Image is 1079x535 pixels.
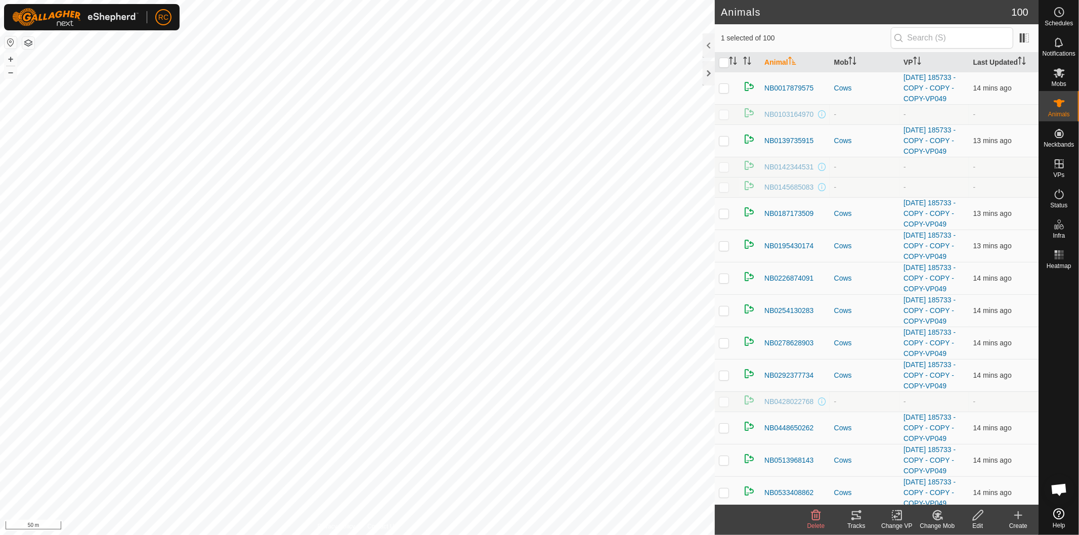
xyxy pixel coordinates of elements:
[743,159,755,171] img: returning on
[903,110,906,118] app-display-virtual-paddock-transition: -
[1044,474,1074,505] div: Open chat
[917,521,958,530] div: Change Mob
[1048,111,1070,117] span: Animals
[1018,58,1026,66] p-sorticon: Activate to sort
[903,296,956,325] a: [DATE] 185733 - COPY - COPY - COPY-VP049
[788,58,796,66] p-sorticon: Activate to sort
[5,66,17,78] button: –
[318,522,356,531] a: Privacy Policy
[764,83,813,94] span: NB0017879575
[721,33,891,43] span: 1 selected of 100
[903,73,956,103] a: [DATE] 185733 - COPY - COPY - COPY-VP049
[834,182,895,193] div: -
[903,263,956,293] a: [DATE] 185733 - COPY - COPY - COPY-VP049
[743,180,755,192] img: returning on
[877,521,917,530] div: Change VP
[973,183,976,191] span: -
[834,455,895,466] div: Cows
[973,137,1012,145] span: 22 Sept 2025, 5:26 am
[764,109,813,120] span: NB0103164970
[22,37,34,49] button: Map Layers
[764,455,813,466] span: NB0513968143
[760,53,830,72] th: Animal
[743,453,755,465] img: returning on
[834,370,895,381] div: Cows
[764,241,813,251] span: NB0195430174
[764,208,813,219] span: NB0187173509
[958,521,998,530] div: Edit
[1043,51,1075,57] span: Notifications
[973,306,1012,315] span: 22 Sept 2025, 5:25 am
[903,478,956,507] a: [DATE] 185733 - COPY - COPY - COPY-VP049
[998,521,1039,530] div: Create
[1053,172,1064,178] span: VPs
[1012,5,1028,20] span: 100
[743,335,755,347] img: returning on
[721,6,1012,18] h2: Animals
[834,423,895,433] div: Cows
[764,370,813,381] span: NB0292377734
[743,133,755,145] img: returning on
[903,163,906,171] app-display-virtual-paddock-transition: -
[1053,233,1065,239] span: Infra
[903,328,956,358] a: [DATE] 185733 - COPY - COPY - COPY-VP049
[834,109,895,120] div: -
[903,199,956,228] a: [DATE] 185733 - COPY - COPY - COPY-VP049
[973,339,1012,347] span: 22 Sept 2025, 5:25 am
[834,396,895,407] div: -
[743,238,755,250] img: returning on
[764,162,813,172] span: NB0142344531
[834,83,895,94] div: Cows
[834,136,895,146] div: Cows
[899,53,969,72] th: VP
[891,27,1013,49] input: Search (S)
[834,241,895,251] div: Cows
[1045,20,1073,26] span: Schedules
[764,136,813,146] span: NB0139735915
[158,12,168,23] span: RC
[903,397,906,406] app-display-virtual-paddock-transition: -
[1050,202,1067,208] span: Status
[764,423,813,433] span: NB0448650262
[973,371,1012,379] span: 22 Sept 2025, 5:25 am
[764,487,813,498] span: NB0533408862
[367,522,397,531] a: Contact Us
[743,58,751,66] p-sorticon: Activate to sort
[729,58,737,66] p-sorticon: Activate to sort
[1047,263,1071,269] span: Heatmap
[764,305,813,316] span: NB0254130283
[973,397,976,406] span: -
[903,413,956,442] a: [DATE] 185733 - COPY - COPY - COPY-VP049
[743,394,755,406] img: returning on
[973,242,1012,250] span: 22 Sept 2025, 5:26 am
[973,488,1012,497] span: 22 Sept 2025, 5:25 am
[807,522,825,529] span: Delete
[1052,81,1066,87] span: Mobs
[764,273,813,284] span: NB0226874091
[743,368,755,380] img: returning on
[1044,142,1074,148] span: Neckbands
[743,420,755,432] img: returning on
[743,107,755,119] img: returning on
[903,126,956,155] a: [DATE] 185733 - COPY - COPY - COPY-VP049
[834,273,895,284] div: Cows
[834,305,895,316] div: Cows
[764,338,813,348] span: NB0278628903
[764,182,813,193] span: NB0145685083
[903,231,956,260] a: [DATE] 185733 - COPY - COPY - COPY-VP049
[834,162,895,172] div: -
[973,84,1012,92] span: 22 Sept 2025, 5:25 am
[764,396,813,407] span: NB0428022768
[973,424,1012,432] span: 22 Sept 2025, 5:25 am
[973,209,1012,217] span: 22 Sept 2025, 5:26 am
[1053,522,1065,528] span: Help
[903,183,906,191] app-display-virtual-paddock-transition: -
[743,206,755,218] img: returning on
[5,53,17,65] button: +
[973,163,976,171] span: -
[743,271,755,283] img: returning on
[5,36,17,49] button: Reset Map
[848,58,856,66] p-sorticon: Activate to sort
[973,110,976,118] span: -
[830,53,899,72] th: Mob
